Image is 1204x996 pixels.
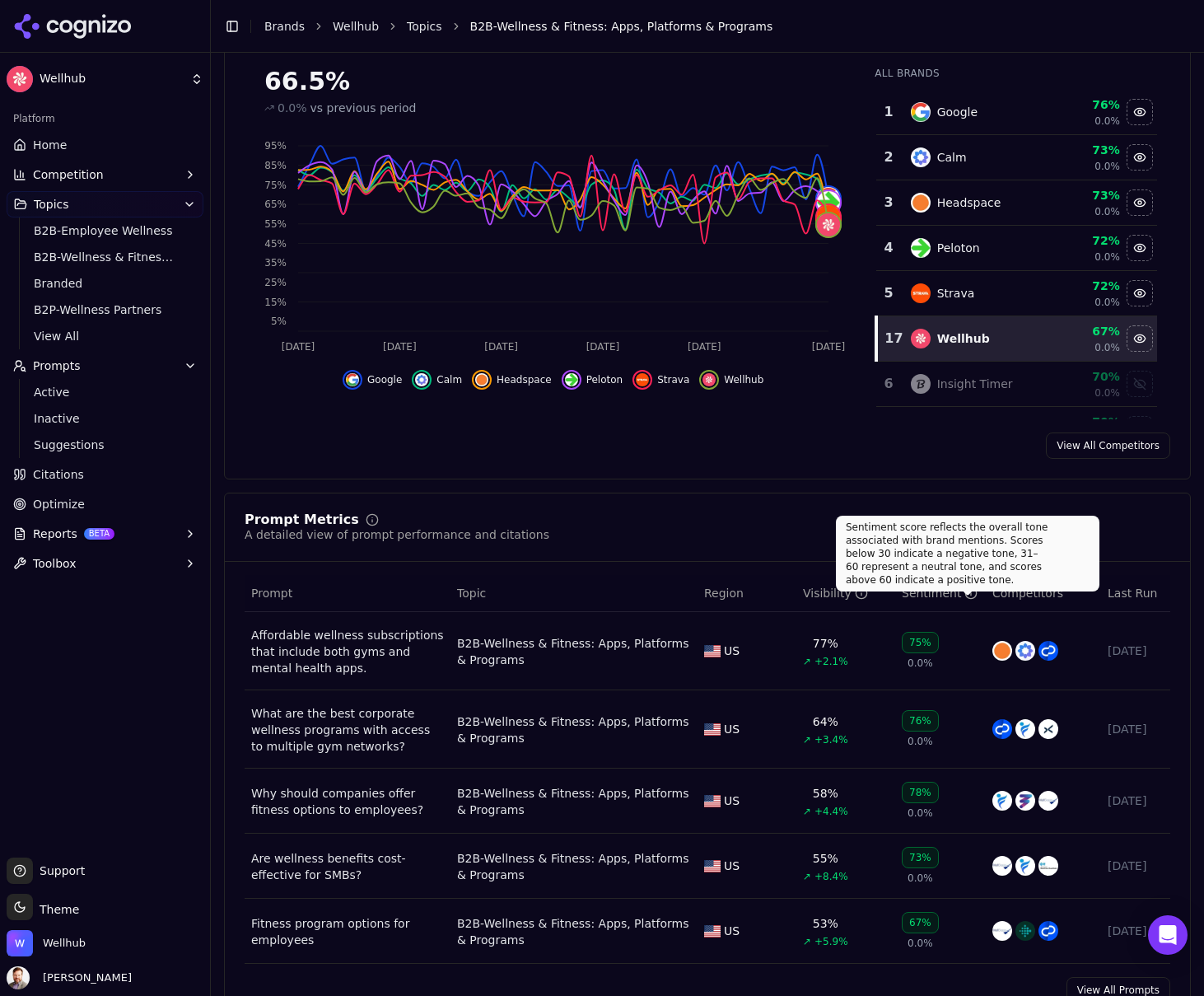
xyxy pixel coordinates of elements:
div: 73% [1049,187,1120,203]
a: B2B-Wellness & Fitness: Apps, Platforms & Programs [457,915,691,948]
button: Hide google data [1127,99,1153,125]
img: calm [415,373,428,386]
img: wellhub [702,373,716,386]
div: Visibility [803,585,868,601]
a: Brands [264,20,305,33]
div: 76% [1049,96,1120,113]
span: ↗ [803,805,811,818]
span: Toolbox [33,555,77,572]
th: brandMentionRate [796,575,895,612]
span: View All [34,328,177,344]
img: strava [911,283,931,303]
img: peloton [911,238,931,258]
div: 17 [884,329,894,348]
tr: 2calmCalm73%0.0%Hide calm data [876,135,1157,180]
a: B2B-Wellness & Fitness: Apps, Platforms & Programs [457,635,691,668]
span: Region [704,585,744,601]
button: Hide headspace data [472,370,552,390]
tspan: 95% [264,140,287,152]
span: Prompt [251,585,292,601]
span: +3.4% [814,733,848,746]
tspan: 5% [271,316,287,327]
div: 58% [813,785,838,802]
a: B2B-Employee Wellness [27,219,184,242]
span: +4.4% [814,805,848,818]
div: Data table [245,575,1170,964]
span: Active [34,384,177,400]
span: B2B-Employee Wellness [34,222,177,239]
span: Inactive [34,410,177,427]
a: Home [7,132,203,158]
span: Topic [457,585,486,601]
div: 77% [813,635,838,652]
span: ↗ [803,733,811,746]
a: Active [27,381,184,404]
tr: 6insight timerInsight Timer70%0.0%Show insight timer data [876,362,1157,407]
button: ReportsBETA [7,521,203,547]
button: Hide strava data [632,370,689,390]
img: classpass [1038,921,1058,941]
span: 0.0% [1094,160,1120,173]
div: Wellhub [937,330,990,347]
img: incentfit [1015,719,1035,739]
tspan: 45% [264,238,287,250]
span: Support [33,863,85,879]
div: Insight Timer [937,376,1013,392]
div: Sentiment score reflects the overall tone associated with brand mentions. Scores below 30 indicat... [836,516,1099,592]
div: Google [937,104,978,120]
span: B2B-Wellness & Fitness: Apps, Platforms & Programs [470,18,773,35]
a: Optimize [7,491,203,517]
div: 67% [902,912,939,933]
img: insight timer [911,374,931,394]
img: google [911,102,931,122]
img: peloton [565,373,578,386]
th: Region [698,575,796,612]
div: All Brands [875,67,1157,80]
img: headspace [475,373,488,386]
div: What are the best corporate wellness programs with access to multiple gym networks? [251,705,444,755]
div: 53% [813,915,838,932]
th: Competitors [986,575,1101,612]
img: wellhub [817,213,840,236]
div: [DATE] [1108,643,1185,659]
tr: 5stravaStrava72%0.0%Hide strava data [876,271,1157,316]
span: Last Run [1108,585,1157,601]
button: Hide headspace data [1127,189,1153,216]
button: Hide wellhub data [699,370,763,390]
div: [DATE] [1108,858,1185,874]
tr: 1googleGoogle76%0.0%Hide google data [876,90,1157,135]
div: 67% [1049,323,1120,339]
span: Peloton [586,373,623,386]
span: [PERSON_NAME] [36,970,132,985]
div: Are wellness benefits cost-effective for SMBs? [251,850,444,883]
a: Suggestions [27,433,184,456]
tspan: [DATE] [383,341,417,353]
div: 6 [883,374,894,394]
a: View All [27,325,184,348]
span: Google [367,373,402,386]
img: US flag [704,795,721,807]
button: Open organization switcher [7,930,86,956]
div: Open Intercom Messenger [1148,915,1188,955]
span: Citations [33,466,84,483]
span: 0.0% [1094,296,1120,309]
div: 70% [1049,368,1120,385]
a: B2P-Wellness Partners [27,298,184,321]
span: ↗ [803,870,811,883]
span: 0.0% [908,937,933,950]
img: headspace [992,641,1012,661]
div: 73% [902,847,939,868]
span: Branded [34,275,177,292]
div: B2B-Wellness & Fitness: Apps, Platforms & Programs [457,713,691,746]
div: 78% [902,782,939,803]
a: Topics [407,18,442,35]
span: Competitors [992,585,1063,601]
img: calm [911,147,931,167]
img: Chris Dean [7,966,30,989]
span: US [724,923,740,939]
img: classpass [992,719,1012,739]
a: Why should companies offer fitness options to employees? [251,785,444,818]
tspan: [DATE] [586,341,620,353]
span: 0.0% [908,807,933,820]
span: ↗ [803,655,811,668]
